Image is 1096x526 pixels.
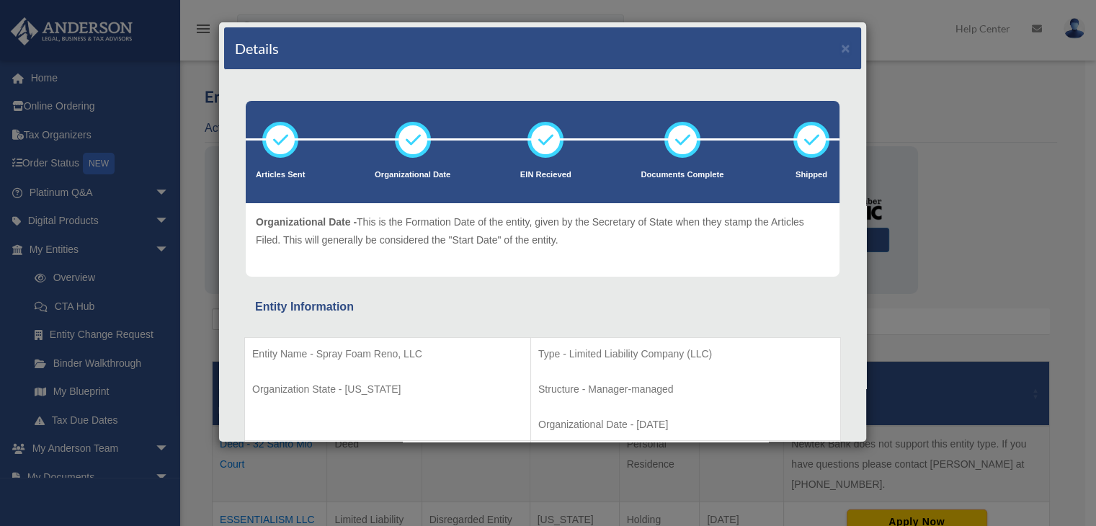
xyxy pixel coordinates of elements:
[256,168,305,182] p: Articles Sent
[538,345,833,363] p: Type - Limited Liability Company (LLC)
[252,345,523,363] p: Entity Name - Spray Foam Reno, LLC
[255,297,830,317] div: Entity Information
[256,213,829,249] p: This is the Formation Date of the entity, given by the Secretary of State when they stamp the Art...
[793,168,829,182] p: Shipped
[256,216,357,228] span: Organizational Date -
[252,380,523,398] p: Organization State - [US_STATE]
[538,416,833,434] p: Organizational Date - [DATE]
[375,168,450,182] p: Organizational Date
[538,380,833,398] p: Structure - Manager-managed
[841,40,850,55] button: ×
[520,168,571,182] p: EIN Recieved
[641,168,723,182] p: Documents Complete
[235,38,279,58] h4: Details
